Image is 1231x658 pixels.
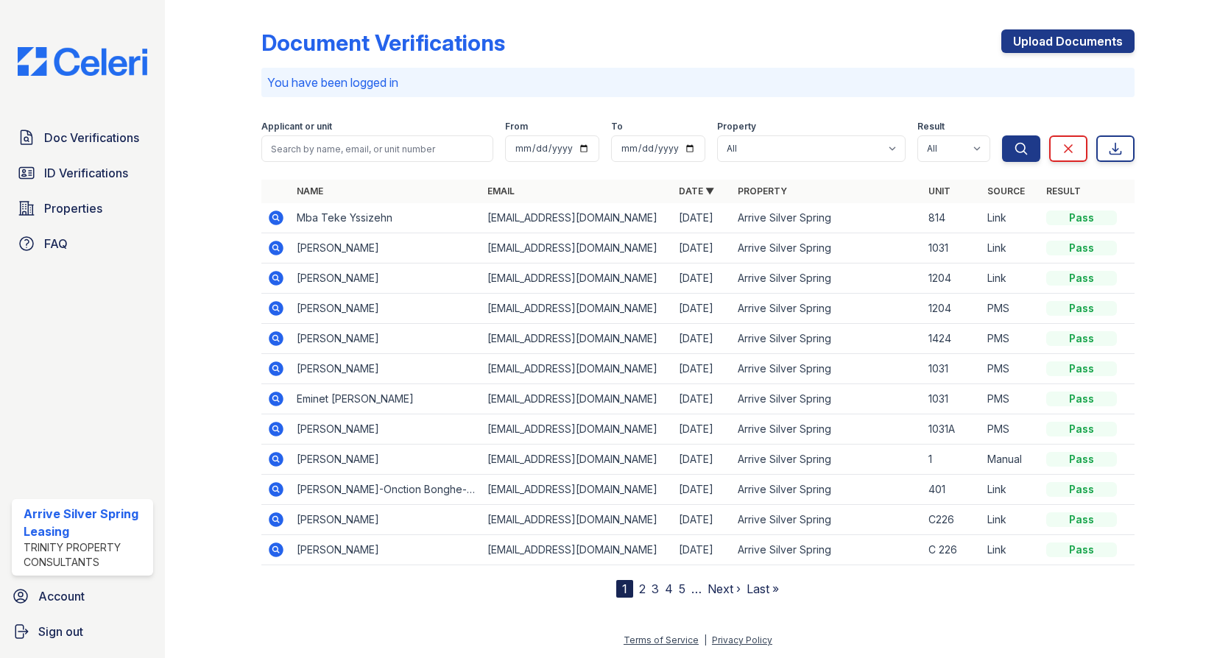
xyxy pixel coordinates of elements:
[24,505,147,540] div: Arrive Silver Spring Leasing
[981,354,1040,384] td: PMS
[482,354,672,384] td: [EMAIL_ADDRESS][DOMAIN_NAME]
[923,505,981,535] td: C226
[1046,482,1117,497] div: Pass
[291,505,482,535] td: [PERSON_NAME]
[732,263,923,294] td: Arrive Silver Spring
[487,185,515,197] a: Email
[1046,542,1117,557] div: Pass
[917,121,945,132] label: Result
[1046,392,1117,406] div: Pass
[732,354,923,384] td: Arrive Silver Spring
[624,634,699,645] a: Terms of Service
[44,199,102,217] span: Properties
[923,294,981,324] td: 1204
[747,581,779,596] a: Last »
[673,233,732,263] td: [DATE]
[291,203,482,233] td: Mba Teke Yssizehn
[1046,185,1081,197] a: Result
[673,384,732,414] td: [DATE]
[673,475,732,505] td: [DATE]
[482,414,672,445] td: [EMAIL_ADDRESS][DOMAIN_NAME]
[611,121,623,132] label: To
[732,384,923,414] td: Arrive Silver Spring
[38,623,83,640] span: Sign out
[923,445,981,475] td: 1
[1046,271,1117,286] div: Pass
[679,581,685,596] a: 5
[6,581,159,611] a: Account
[652,581,659,596] a: 3
[291,535,482,565] td: [PERSON_NAME]
[673,445,732,475] td: [DATE]
[673,505,732,535] td: [DATE]
[291,414,482,445] td: [PERSON_NAME]
[482,384,672,414] td: [EMAIL_ADDRESS][DOMAIN_NAME]
[12,158,153,188] a: ID Verifications
[505,121,528,132] label: From
[482,233,672,263] td: [EMAIL_ADDRESS][DOMAIN_NAME]
[923,203,981,233] td: 814
[673,294,732,324] td: [DATE]
[981,263,1040,294] td: Link
[1046,211,1117,225] div: Pass
[732,414,923,445] td: Arrive Silver Spring
[732,233,923,263] td: Arrive Silver Spring
[673,414,732,445] td: [DATE]
[482,535,672,565] td: [EMAIL_ADDRESS][DOMAIN_NAME]
[482,445,672,475] td: [EMAIL_ADDRESS][DOMAIN_NAME]
[261,121,332,132] label: Applicant or unit
[291,263,482,294] td: [PERSON_NAME]
[261,29,505,56] div: Document Verifications
[1046,452,1117,467] div: Pass
[981,475,1040,505] td: Link
[38,587,85,605] span: Account
[738,185,787,197] a: Property
[1046,422,1117,436] div: Pass
[291,475,482,505] td: [PERSON_NAME]-Onction Bonghe-[GEOGRAPHIC_DATA]
[679,185,714,197] a: Date ▼
[673,263,732,294] td: [DATE]
[291,294,482,324] td: [PERSON_NAME]
[708,581,741,596] a: Next ›
[732,203,923,233] td: Arrive Silver Spring
[923,535,981,565] td: C 226
[291,354,482,384] td: [PERSON_NAME]
[291,233,482,263] td: [PERSON_NAME]
[981,505,1040,535] td: Link
[482,294,672,324] td: [EMAIL_ADDRESS][DOMAIN_NAME]
[482,263,672,294] td: [EMAIL_ADDRESS][DOMAIN_NAME]
[981,445,1040,475] td: Manual
[1046,301,1117,316] div: Pass
[981,203,1040,233] td: Link
[987,185,1025,197] a: Source
[482,324,672,354] td: [EMAIL_ADDRESS][DOMAIN_NAME]
[44,164,128,182] span: ID Verifications
[981,535,1040,565] td: Link
[24,540,147,570] div: Trinity Property Consultants
[44,235,68,252] span: FAQ
[261,135,493,162] input: Search by name, email, or unit number
[1046,331,1117,346] div: Pass
[482,475,672,505] td: [EMAIL_ADDRESS][DOMAIN_NAME]
[1046,361,1117,376] div: Pass
[923,263,981,294] td: 1204
[712,634,772,645] a: Privacy Policy
[732,505,923,535] td: Arrive Silver Spring
[673,535,732,565] td: [DATE]
[928,185,950,197] a: Unit
[6,617,159,646] a: Sign out
[717,121,756,132] label: Property
[12,123,153,152] a: Doc Verifications
[923,354,981,384] td: 1031
[482,203,672,233] td: [EMAIL_ADDRESS][DOMAIN_NAME]
[482,505,672,535] td: [EMAIL_ADDRESS][DOMAIN_NAME]
[673,203,732,233] td: [DATE]
[673,324,732,354] td: [DATE]
[981,384,1040,414] td: PMS
[616,580,633,598] div: 1
[12,229,153,258] a: FAQ
[704,634,707,645] div: |
[923,233,981,263] td: 1031
[981,414,1040,445] td: PMS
